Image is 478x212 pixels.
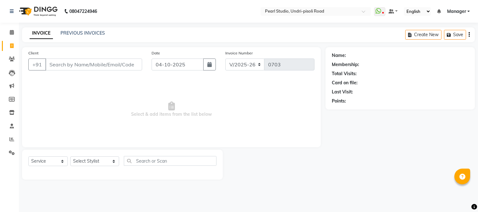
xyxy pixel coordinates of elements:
[60,30,105,36] a: PREVIOUS INVOICES
[332,52,346,59] div: Name:
[332,98,346,104] div: Points:
[152,50,160,56] label: Date
[332,61,359,68] div: Membership:
[452,187,472,206] iframe: chat widget
[28,59,46,70] button: +91
[405,30,441,40] button: Create New
[444,30,466,40] button: Save
[124,156,216,166] input: Search or Scan
[28,50,38,56] label: Client
[30,28,53,39] a: INVOICE
[45,59,142,70] input: Search by Name/Mobile/Email/Code
[332,89,353,95] div: Last Visit:
[28,78,314,141] span: Select & add items from the list below
[447,8,466,15] span: Manager
[332,80,358,86] div: Card on file:
[225,50,253,56] label: Invoice Number
[16,3,59,20] img: logo
[69,3,97,20] b: 08047224946
[332,70,357,77] div: Total Visits:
